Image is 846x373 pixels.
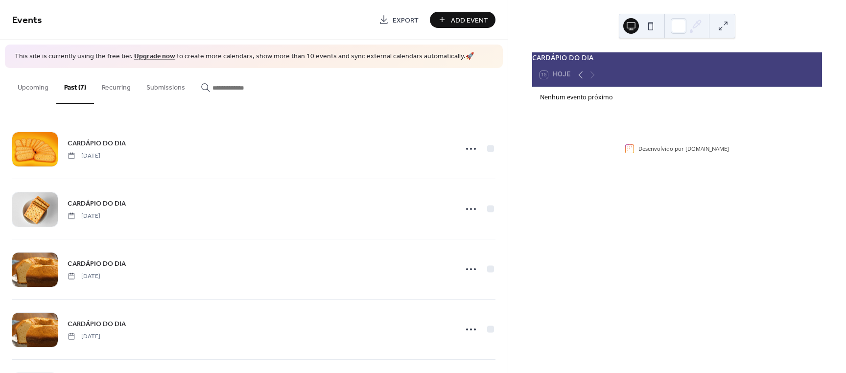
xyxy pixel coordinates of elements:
[393,15,419,25] span: Export
[12,11,42,30] span: Events
[10,68,56,103] button: Upcoming
[56,68,94,104] button: Past (7)
[68,319,126,329] span: CARDÁPIO DO DIA
[68,332,100,341] span: [DATE]
[139,68,193,103] button: Submissions
[134,50,175,63] a: Upgrade now
[68,258,126,269] a: CARDÁPIO DO DIA
[68,211,100,220] span: [DATE]
[451,15,488,25] span: Add Event
[68,198,126,209] span: CARDÁPIO DO DIA
[685,145,729,152] a: [DOMAIN_NAME]
[372,12,426,28] a: Export
[68,198,126,209] a: CARDÁPIO DO DIA
[68,138,126,148] span: CARDÁPIO DO DIA
[68,318,126,329] a: CARDÁPIO DO DIA
[68,138,126,149] a: CARDÁPIO DO DIA
[532,52,822,63] div: CARDÁPIO DO DIA
[638,145,729,152] div: Desenvolvido por
[430,12,495,28] button: Add Event
[94,68,139,103] button: Recurring
[15,52,474,62] span: This site is currently using the free tier. to create more calendars, show more than 10 events an...
[540,93,814,102] div: Nenhum evento próximo
[68,272,100,280] span: [DATE]
[68,151,100,160] span: [DATE]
